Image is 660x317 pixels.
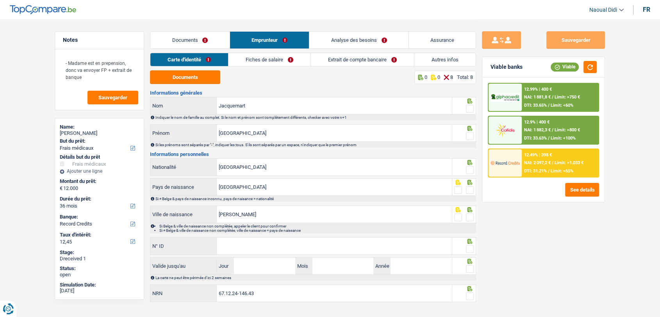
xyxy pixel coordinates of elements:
[60,256,139,262] div: Dreceived 1
[60,196,137,202] label: Durée du prêt:
[150,260,217,272] label: Valide jusqu'au
[98,95,127,100] span: Sauvegarder
[491,156,519,170] img: Record Credits
[643,6,650,13] div: fr
[524,136,547,141] span: DTI: 33.63%
[409,32,476,48] a: Assurance
[491,123,519,137] img: Cofidis
[150,159,217,176] label: Nationalité
[373,258,391,274] label: Année
[230,32,309,48] a: Emprunteur
[217,285,452,302] input: 12.12.12-123.12
[555,127,580,133] span: Limit: >800 €
[524,152,552,158] div: 12.49% | 398 €
[150,97,217,114] label: Nom
[228,53,310,66] a: Fiches de salaire
[491,93,519,102] img: AlphaCredit
[414,53,476,66] a: Autres infos
[60,178,137,184] label: Montant du prêt:
[524,120,549,125] div: 12.9% | 400 €
[60,288,139,294] div: [DATE]
[424,74,427,80] p: 0
[295,258,312,274] label: Mois
[150,285,217,302] label: NRN
[60,154,139,160] div: Détails but du prêt
[555,95,580,100] span: Limit: >750 €
[217,258,234,274] label: Jour
[155,197,475,201] div: Si ≠ Belge & pays de naissance inconnu, pays de naisance = nationalité
[60,214,137,220] label: Banque:
[450,74,453,80] p: 8
[150,152,476,157] h3: Informations personnelles
[10,5,76,14] img: TopCompare Logo
[155,143,475,147] div: Si les prénoms sont séparés par "-", indiquer les tous. S'ils sont séparés par un espace, n'indiq...
[155,115,475,120] div: Indiquer le nom de famille au complet. Si le nom et prénom sont complétement différents, checker ...
[60,249,139,256] div: Stage:
[60,168,139,174] div: Ajouter une ligne
[551,136,576,141] span: Limit: <100%
[565,183,599,197] button: See details
[524,103,547,108] span: DTI: 33.65%
[60,185,62,192] span: €
[60,138,137,144] label: But du prêt:
[60,130,139,136] div: [PERSON_NAME]
[60,232,137,238] label: Taux d'intérêt:
[155,276,475,280] div: La carte ne peut être périmée d'ici 2 semaines
[217,159,452,176] input: Belgique
[60,272,139,278] div: open
[217,238,452,254] input: 590-1234567-89
[437,74,440,80] p: 0
[583,4,624,16] a: Naoual Didi
[551,168,573,174] span: Limit: <65%
[63,37,136,43] h5: Notes
[457,74,473,80] div: Total: 8
[555,160,583,165] span: Limit: >1.033 €
[524,87,552,92] div: 12.99% | 400 €
[552,160,553,165] span: /
[524,168,547,174] span: DTI: 31.21%
[150,32,230,48] a: Documents
[60,282,139,288] div: Simulation Date:
[524,95,551,100] span: NAI: 1 881,8 €
[524,127,551,133] span: NAI: 1 882,3 €
[150,206,217,223] label: Ville de naissance
[87,91,138,104] button: Sauvegarder
[490,64,522,70] div: Viable banks
[551,103,573,108] span: Limit: <60%
[552,127,553,133] span: /
[311,53,414,66] a: Extrait de compte bancaire
[548,103,549,108] span: /
[217,179,452,195] input: Belgique
[234,258,295,274] input: JJ
[546,31,605,49] button: Sauvegarder
[150,125,217,141] label: Prénom
[150,179,217,195] label: Pays de naissance
[312,258,373,274] input: MM
[159,228,475,233] li: Si ≠ Belge & ville de naissance non complétée, ville de naissance = pays de naissance
[548,168,549,174] span: /
[159,224,475,228] li: Si Belge & ville de naissance non complétée, appeler le client pour confirmer
[309,32,408,48] a: Analyse des besoins
[391,258,451,274] input: AAAA
[60,265,139,272] div: Status:
[150,53,228,66] a: Carte d'identité
[589,7,617,13] span: Naoual Didi
[524,160,551,165] span: NAI: 2 097,2 €
[150,90,476,95] h3: Informations générales
[150,238,217,254] label: N° ID
[548,136,549,141] span: /
[552,95,553,100] span: /
[150,70,220,84] button: Documents
[60,124,139,130] div: Name:
[551,63,579,71] div: Viable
